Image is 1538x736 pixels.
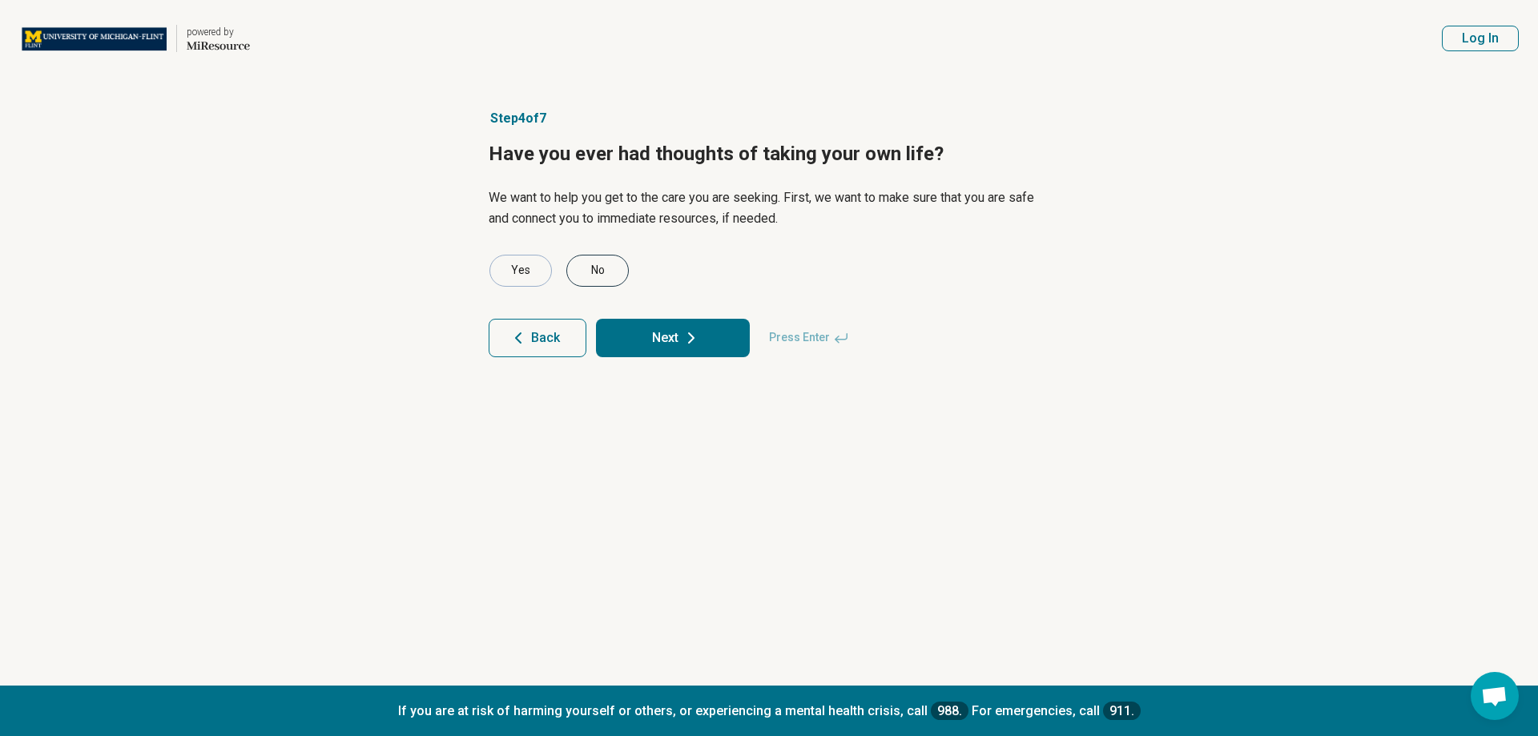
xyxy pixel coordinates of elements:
button: Back [489,319,586,357]
div: No [566,255,629,287]
h1: Have you ever had thoughts of taking your own life? [489,141,1049,168]
p: We want to help you get to the care you are seeking. First, we want to make sure that you are saf... [489,187,1049,229]
span: Press Enter [759,319,859,357]
a: 988. [931,702,968,720]
img: University of Michigan-Flint [19,19,167,58]
div: powered by [187,25,250,39]
p: Step 4 of 7 [489,109,1049,128]
a: 911. [1103,702,1141,720]
a: University of Michigan-Flintpowered by [19,19,250,58]
div: Open chat [1471,672,1519,720]
button: Next [596,319,750,357]
span: Back [531,332,560,344]
p: If you are at risk of harming yourself or others, or experiencing a mental health crisis, call Fo... [16,702,1522,720]
div: Yes [489,255,552,287]
button: Log In [1442,26,1519,51]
